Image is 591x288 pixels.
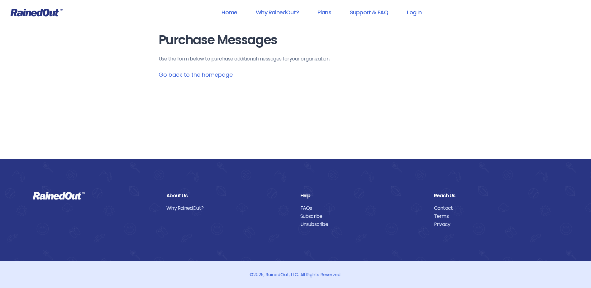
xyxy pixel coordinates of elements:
[159,71,233,79] a: Go back to the homepage
[342,5,396,19] a: Support & FAQ
[434,204,558,212] a: Contact
[213,5,245,19] a: Home
[434,192,558,200] div: Reach Us
[159,33,433,47] h1: Purchase Messages
[300,204,425,212] a: FAQs
[434,212,558,220] a: Terms
[300,212,425,220] a: Subscribe
[309,5,339,19] a: Plans
[399,5,430,19] a: Log In
[159,55,433,63] p: Use the form below to purchase additional messages for your organization .
[300,220,425,228] a: Unsubscribe
[248,5,307,19] a: Why RainedOut?
[434,220,558,228] a: Privacy
[166,204,291,212] a: Why RainedOut?
[166,192,291,200] div: About Us
[300,192,425,200] div: Help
